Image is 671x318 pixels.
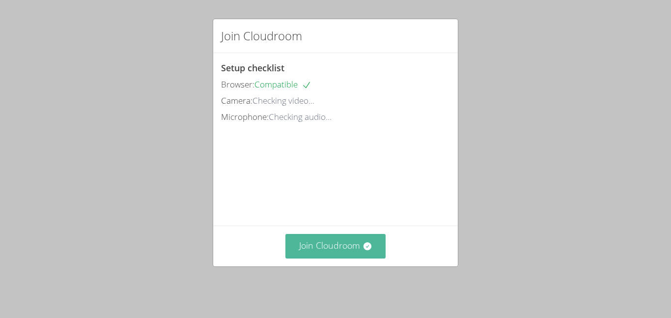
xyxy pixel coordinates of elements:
h2: Join Cloudroom [221,27,302,45]
span: Microphone: [221,111,269,122]
span: Setup checklist [221,62,284,74]
button: Join Cloudroom [285,234,386,258]
span: Camera: [221,95,252,106]
span: Browser: [221,79,254,90]
span: Checking video... [252,95,314,106]
span: Compatible [254,79,311,90]
span: Checking audio... [269,111,332,122]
